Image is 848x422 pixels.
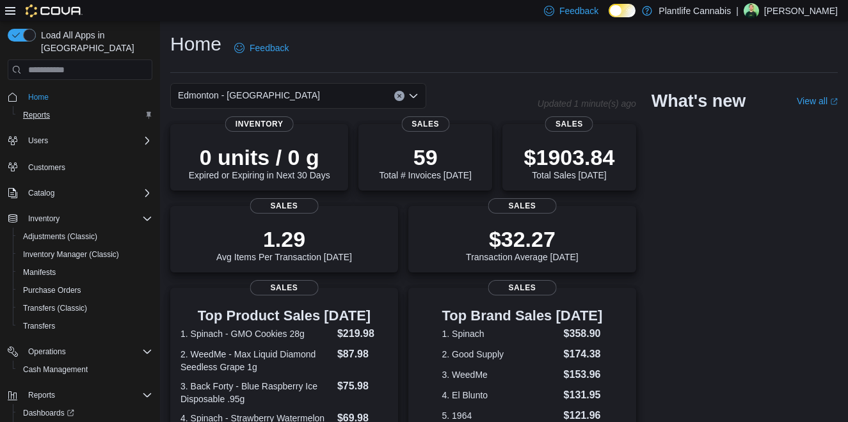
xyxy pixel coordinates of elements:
[170,31,221,57] h1: Home
[216,226,352,262] div: Avg Items Per Transaction [DATE]
[3,157,157,176] button: Customers
[18,265,61,280] a: Manifests
[28,214,60,224] span: Inventory
[23,211,152,226] span: Inventory
[18,265,152,280] span: Manifests
[250,280,319,295] span: Sales
[23,387,152,403] span: Reports
[564,326,603,341] dd: $358.90
[3,88,157,106] button: Home
[28,162,65,173] span: Customers
[23,160,70,175] a: Customers
[13,246,157,263] button: Inventory Manager (Classic)
[18,405,152,421] span: Dashboards
[442,389,559,402] dt: 4. El Blunto
[28,92,49,102] span: Home
[250,198,319,214] span: Sales
[13,106,157,124] button: Reports
[23,344,152,359] span: Operations
[545,116,593,132] span: Sales
[18,405,79,421] a: Dashboards
[3,132,157,150] button: Users
[180,308,388,324] h3: Top Product Sales [DATE]
[18,318,152,334] span: Transfers
[23,90,54,105] a: Home
[744,3,759,19] div: Brad Christensen
[3,184,157,202] button: Catalog
[18,247,152,262] span: Inventory Manager (Classic)
[23,303,87,313] span: Transfers (Classic)
[180,348,332,373] dt: 2. WeedMe - Max Liquid Diamond Seedless Grape 1g
[23,89,152,105] span: Home
[652,91,746,111] h2: What's new
[564,387,603,403] dd: $131.95
[13,299,157,317] button: Transfers (Classic)
[13,317,157,335] button: Transfers
[23,408,74,418] span: Dashboards
[337,347,388,362] dd: $87.98
[3,386,157,404] button: Reports
[394,91,404,101] button: Clear input
[13,404,157,422] a: Dashboards
[18,107,152,123] span: Reports
[28,188,54,198] span: Catalog
[23,185,152,201] span: Catalog
[379,145,471,170] p: 59
[23,185,60,201] button: Catalog
[23,110,50,120] span: Reports
[442,348,559,361] dt: 2. Good Supply
[609,4,636,17] input: Dark Mode
[180,327,332,340] dt: 1. Spinach - GMO Cookies 28g
[23,321,55,331] span: Transfers
[337,379,388,394] dd: $75.98
[13,228,157,246] button: Adjustments (Classic)
[466,226,579,262] div: Transaction Average [DATE]
[3,343,157,361] button: Operations
[229,35,294,61] a: Feedback
[13,361,157,379] button: Cash Management
[3,210,157,228] button: Inventory
[23,231,97,242] span: Adjustments (Classic)
[524,145,615,170] p: $1903.84
[216,226,352,252] p: 1.29
[442,308,603,324] h3: Top Brand Sales [DATE]
[189,145,330,170] p: 0 units / 0 g
[442,327,559,340] dt: 1. Spinach
[28,136,48,146] span: Users
[178,88,320,103] span: Edmonton - [GEOGRAPHIC_DATA]
[13,281,157,299] button: Purchase Orders
[18,107,55,123] a: Reports
[23,285,81,295] span: Purchase Orders
[488,280,557,295] span: Sales
[250,42,289,54] span: Feedback
[23,133,53,148] button: Users
[559,4,598,17] span: Feedback
[830,98,838,105] svg: External link
[23,249,119,260] span: Inventory Manager (Classic)
[466,226,579,252] p: $32.27
[442,409,559,422] dt: 5. 1964
[524,145,615,180] div: Total Sales [DATE]
[18,283,152,298] span: Purchase Orders
[23,364,88,375] span: Cash Management
[225,116,294,132] span: Inventory
[564,347,603,362] dd: $174.38
[23,211,65,226] button: Inventory
[18,301,152,316] span: Transfers (Classic)
[23,159,152,175] span: Customers
[18,318,60,334] a: Transfers
[28,347,66,357] span: Operations
[18,247,124,262] a: Inventory Manager (Classic)
[797,96,838,106] a: View allExternal link
[23,267,56,277] span: Manifests
[23,133,152,148] span: Users
[23,387,60,403] button: Reports
[488,198,557,214] span: Sales
[408,91,419,101] button: Open list of options
[189,145,330,180] div: Expired or Expiring in Next 30 Days
[18,283,86,298] a: Purchase Orders
[18,229,102,244] a: Adjustments (Classic)
[26,4,83,17] img: Cova
[36,29,152,54] span: Load All Apps in [GEOGRAPHIC_DATA]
